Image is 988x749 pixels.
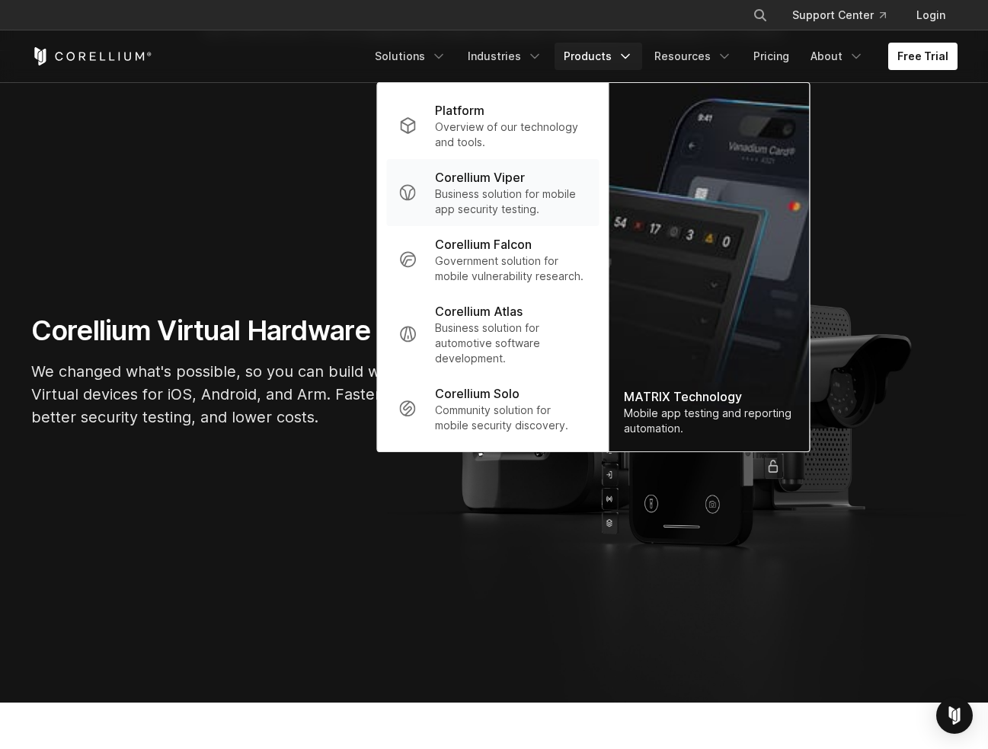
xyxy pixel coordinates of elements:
div: MATRIX Technology [624,387,795,406]
a: Corellium Falcon Government solution for mobile vulnerability research. [386,226,599,293]
a: Industries [459,43,552,70]
div: Navigation Menu [734,2,958,29]
a: Pricing [744,43,798,70]
a: Corellium Solo Community solution for mobile security discovery. [386,375,599,442]
a: About [801,43,873,70]
a: Platform Overview of our technology and tools. [386,92,599,159]
img: Matrix_WebNav_1x [609,83,810,451]
p: Platform [435,101,484,120]
p: Business solution for automotive software development. [435,320,587,366]
p: Community solution for mobile security discovery. [435,403,587,433]
div: Open Intercom Messenger [936,697,973,734]
div: Navigation Menu [366,43,958,70]
a: Corellium Viper Business solution for mobile app security testing. [386,159,599,226]
a: Corellium Home [31,47,152,65]
a: Products [555,43,642,70]
a: Corellium Atlas Business solution for automotive software development. [386,293,599,375]
p: Overview of our technology and tools. [435,120,587,150]
a: Solutions [366,43,456,70]
p: Business solution for mobile app security testing. [435,186,587,217]
button: Search [747,2,774,29]
p: Corellium Viper [435,168,525,186]
a: MATRIX Technology Mobile app testing and reporting automation. [609,83,810,451]
p: Government solution for mobile vulnerability research. [435,253,587,284]
a: Login [904,2,958,29]
p: Corellium Atlas [435,302,523,320]
p: Corellium Solo [435,384,520,403]
div: Mobile app testing and reporting automation. [624,406,795,436]
a: Resources [645,43,741,70]
a: Support Center [780,2,898,29]
p: Corellium Falcon [435,235,532,253]
a: Free Trial [888,43,958,70]
p: We changed what's possible, so you can build what's next. Virtual devices for iOS, Android, and A... [31,360,488,429]
h1: Corellium Virtual Hardware [31,314,488,348]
